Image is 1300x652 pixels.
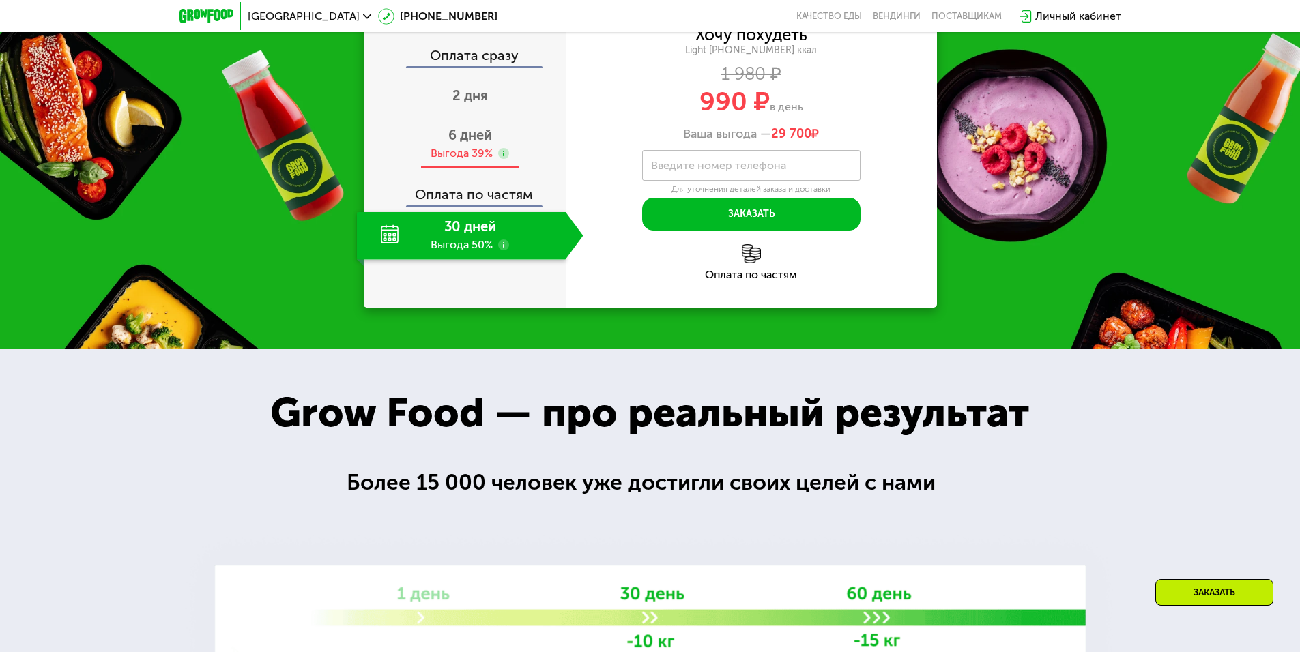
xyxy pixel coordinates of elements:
[566,127,937,142] div: Ваша выгода —
[240,382,1059,443] div: Grow Food — про реальный результат
[248,11,360,22] span: [GEOGRAPHIC_DATA]
[365,48,566,66] div: Оплата сразу
[1035,8,1121,25] div: Личный кабинет
[642,184,861,195] div: Для уточнения деталей заказа и доставки
[796,11,862,22] a: Качество еды
[448,127,492,143] span: 6 дней
[642,198,861,231] button: Заказать
[566,67,937,82] div: 1 980 ₽
[1155,579,1273,606] div: Заказать
[742,244,761,263] img: l6xcnZfty9opOoJh.png
[695,27,807,42] div: Хочу похудеть
[347,466,953,499] div: Более 15 000 человек уже достигли своих целей с нами
[771,126,811,141] span: 29 700
[452,87,488,104] span: 2 дня
[873,11,921,22] a: Вендинги
[378,8,497,25] a: [PHONE_NUMBER]
[431,146,493,161] div: Выгода 39%
[566,44,937,57] div: Light [PHONE_NUMBER] ккал
[931,11,1002,22] div: поставщикам
[651,162,786,169] label: Введите номер телефона
[699,86,770,117] span: 990 ₽
[771,127,819,142] span: ₽
[566,269,937,280] div: Оплата по частям
[770,100,803,113] span: в день
[365,174,566,205] div: Оплата по частям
